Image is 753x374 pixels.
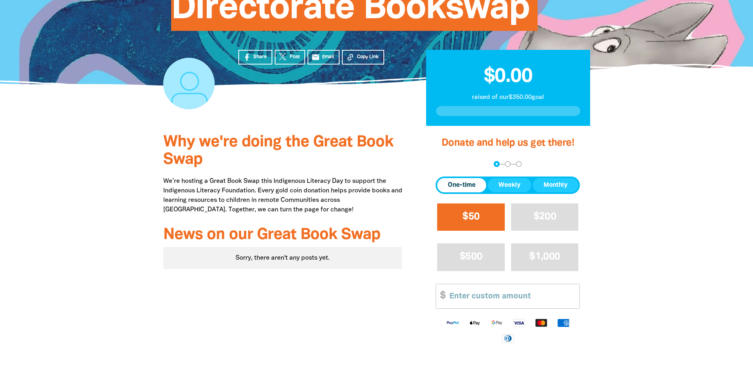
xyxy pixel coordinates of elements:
img: Apple Pay logo [464,318,486,327]
img: Visa logo [508,318,530,327]
button: Weekly [488,178,531,192]
span: $1,000 [529,252,560,261]
a: Post [275,50,305,65]
div: Available payment methods [436,312,580,349]
span: Email [322,53,334,61]
img: Google Pay logo [486,318,508,327]
span: Why we're doing the Great Book Swap [163,135,393,167]
span: $0.00 [484,68,532,86]
img: American Express logo [552,318,574,327]
button: One-time [437,178,486,192]
a: Share [238,50,272,65]
span: One-time [448,180,476,190]
span: Weekly [498,180,521,190]
span: $200 [534,212,556,221]
button: $200 [511,203,579,231]
h3: News on our Great Book Swap [163,226,402,244]
div: Paginated content [163,247,402,269]
span: Donate and help us get there! [442,139,574,148]
button: $500 [437,243,505,271]
div: Donation frequency [436,177,580,194]
button: Copy Link [342,50,384,65]
input: Enter custom amount [444,284,579,308]
button: Navigate to step 2 of 3 to enter your details [505,161,511,167]
span: Post [290,53,300,61]
button: Navigate to step 1 of 3 to enter your donation amount [494,161,500,167]
span: $ [436,284,445,308]
span: Monthly [544,180,568,190]
span: Copy Link [357,53,379,61]
span: $50 [462,212,479,221]
span: $500 [460,252,482,261]
p: We’re hosting a Great Book Swap this Indigenous Literacy Day to support the Indigenous Literacy F... [163,177,402,215]
img: Diners Club logo [497,334,519,343]
button: $1,000 [511,243,579,271]
img: Paypal logo [442,318,464,327]
i: email [311,53,320,61]
p: raised of our $350.00 goal [436,93,580,102]
a: emailEmail [308,50,340,65]
button: Navigate to step 3 of 3 to enter your payment details [516,161,522,167]
button: Monthly [533,178,578,192]
div: Sorry, there aren't any posts yet. [163,247,402,269]
img: Mastercard logo [530,318,552,327]
span: Share [253,53,267,61]
button: $50 [437,203,505,231]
